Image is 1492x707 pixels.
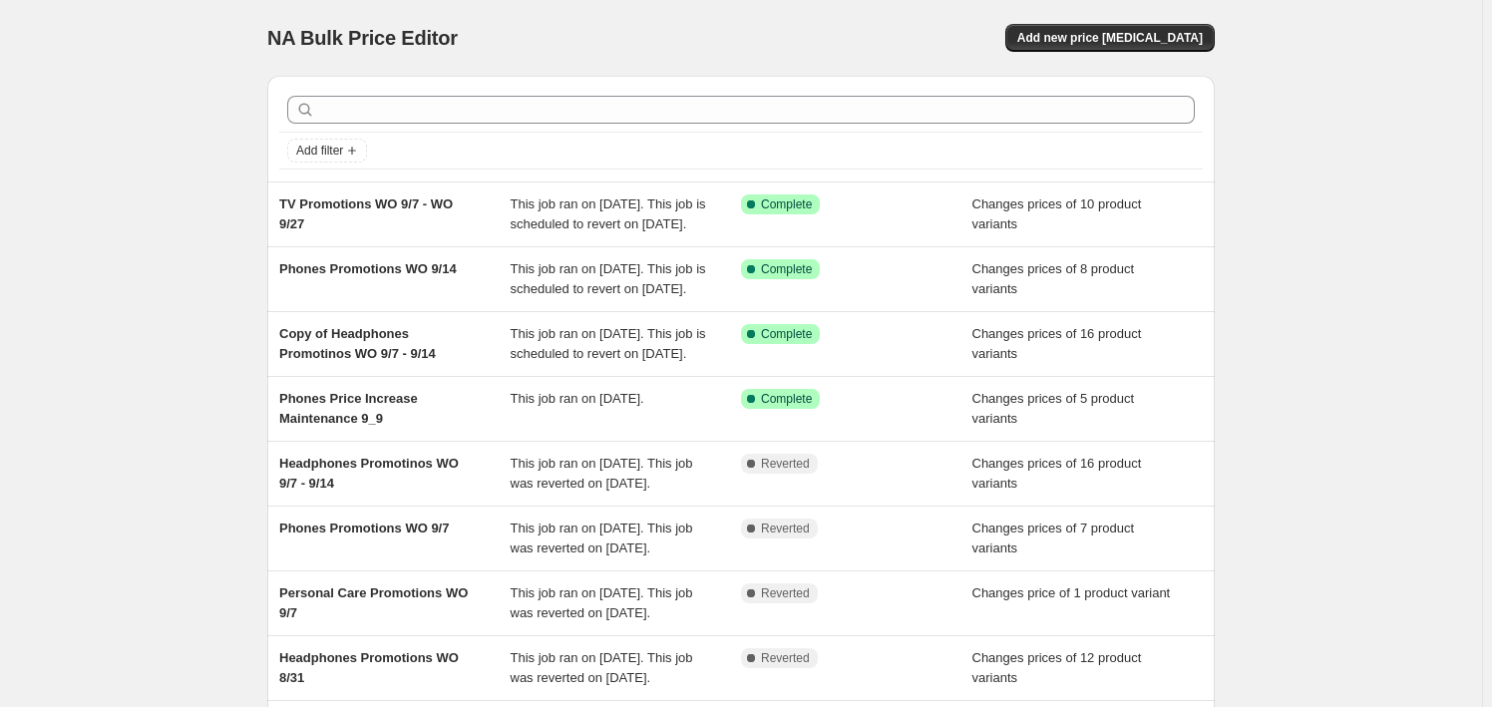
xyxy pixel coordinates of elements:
span: Reverted [761,456,810,472]
span: Changes price of 1 product variant [972,585,1171,600]
span: Changes prices of 10 product variants [972,196,1142,231]
span: Reverted [761,585,810,601]
span: Complete [761,326,812,342]
span: Changes prices of 16 product variants [972,326,1142,361]
button: Add filter [287,139,367,163]
span: Headphones Promotions WO 8/31 [279,650,459,685]
span: Reverted [761,521,810,536]
span: Complete [761,196,812,212]
span: This job ran on [DATE]. This job was reverted on [DATE]. [511,585,693,620]
span: Phones Price Increase Maintenance 9_9 [279,391,418,426]
span: Changes prices of 16 product variants [972,456,1142,491]
span: This job ran on [DATE]. This job was reverted on [DATE]. [511,650,693,685]
span: Complete [761,261,812,277]
span: Phones Promotions WO 9/7 [279,521,449,535]
span: Changes prices of 8 product variants [972,261,1135,296]
span: Complete [761,391,812,407]
button: Add new price [MEDICAL_DATA] [1005,24,1215,52]
span: Changes prices of 5 product variants [972,391,1135,426]
span: This job ran on [DATE]. This job is scheduled to revert on [DATE]. [511,326,706,361]
span: Personal Care Promotions WO 9/7 [279,585,468,620]
span: Changes prices of 12 product variants [972,650,1142,685]
span: This job ran on [DATE]. This job is scheduled to revert on [DATE]. [511,196,706,231]
span: Changes prices of 7 product variants [972,521,1135,555]
span: Phones Promotions WO 9/14 [279,261,457,276]
span: This job ran on [DATE]. This job was reverted on [DATE]. [511,456,693,491]
span: This job ran on [DATE]. This job is scheduled to revert on [DATE]. [511,261,706,296]
span: Reverted [761,650,810,666]
span: TV Promotions WO 9/7 - WO 9/27 [279,196,453,231]
span: This job ran on [DATE]. This job was reverted on [DATE]. [511,521,693,555]
span: This job ran on [DATE]. [511,391,644,406]
span: Headphones Promotinos WO 9/7 - 9/14 [279,456,459,491]
span: Add new price [MEDICAL_DATA] [1017,30,1203,46]
span: NA Bulk Price Editor [267,27,458,49]
span: Add filter [296,143,343,159]
span: Copy of Headphones Promotinos WO 9/7 - 9/14 [279,326,436,361]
